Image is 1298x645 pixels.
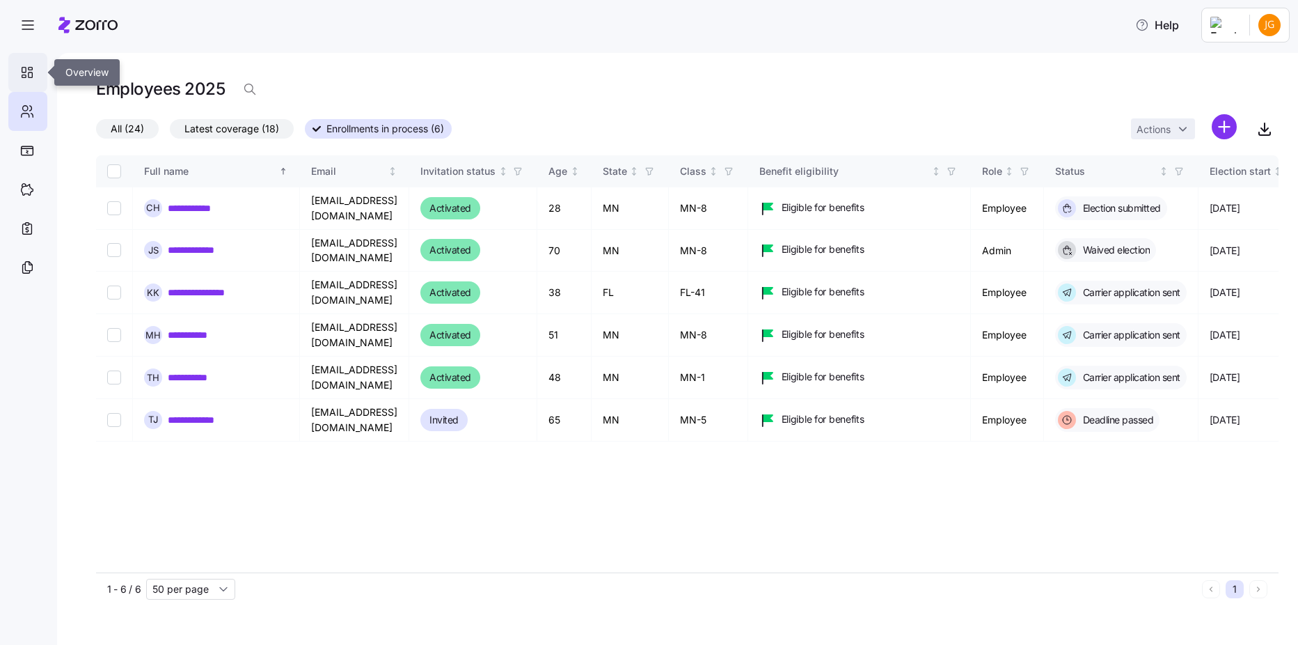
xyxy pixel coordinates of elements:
[1079,328,1180,342] span: Carrier application sent
[1079,286,1180,300] span: Carrier application sent
[537,272,592,314] td: 38
[592,155,669,187] th: StateNot sorted
[1198,155,1295,187] th: Election startNot sorted
[1273,166,1283,176] div: Not sorted
[147,373,159,382] span: T H
[971,314,1044,357] td: Employee
[146,203,160,212] span: C H
[148,415,158,424] span: T J
[1210,328,1240,342] span: [DATE]
[148,246,159,255] span: J S
[982,164,1002,179] div: Role
[537,399,592,441] td: 65
[429,412,459,428] span: Invited
[669,155,748,187] th: ClassNot sorted
[429,200,471,217] span: Activated
[1079,243,1150,257] span: Waived election
[782,412,864,426] span: Eligible for benefits
[300,357,409,399] td: [EMAIL_ADDRESS][DOMAIN_NAME]
[1055,164,1157,179] div: Status
[931,166,941,176] div: Not sorted
[537,314,592,357] td: 51
[971,155,1044,187] th: RoleNot sorted
[782,201,864,215] span: Eligible for benefits
[145,331,161,340] span: M H
[300,155,409,187] th: EmailNot sorted
[1210,17,1238,33] img: Employer logo
[1159,166,1169,176] div: Not sorted
[111,120,144,138] span: All (24)
[1210,413,1240,427] span: [DATE]
[1210,371,1240,384] span: [DATE]
[971,357,1044,399] td: Employee
[537,357,592,399] td: 48
[300,230,409,272] td: [EMAIL_ADDRESS][DOMAIN_NAME]
[971,399,1044,441] td: Employee
[669,399,748,441] td: MN-5
[184,120,279,138] span: Latest coverage (18)
[300,272,409,314] td: [EMAIL_ADDRESS][DOMAIN_NAME]
[1210,201,1240,215] span: [DATE]
[429,327,471,343] span: Activated
[1124,11,1190,39] button: Help
[1210,244,1240,258] span: [DATE]
[278,166,288,176] div: Sorted ascending
[388,166,397,176] div: Not sorted
[669,187,748,230] td: MN-8
[133,155,300,187] th: Full nameSorted ascending
[669,230,748,272] td: MN-8
[1202,580,1220,598] button: Previous page
[570,166,580,176] div: Not sorted
[971,272,1044,314] td: Employee
[429,284,471,301] span: Activated
[1249,580,1267,598] button: Next page
[1210,164,1271,179] div: Election start
[326,120,444,138] span: Enrollments in process (6)
[971,230,1044,272] td: Admin
[669,314,748,357] td: MN-8
[144,164,276,179] div: Full name
[782,242,864,256] span: Eligible for benefits
[96,78,225,100] h1: Employees 2025
[782,285,864,299] span: Eligible for benefits
[107,164,121,178] input: Select all records
[1079,201,1161,215] span: Election submitted
[107,328,121,342] input: Select record 4
[1226,580,1244,598] button: 1
[107,243,121,257] input: Select record 2
[107,201,121,215] input: Select record 1
[420,164,496,179] div: Invitation status
[680,164,706,179] div: Class
[971,187,1044,230] td: Employee
[147,288,159,297] span: K K
[669,272,748,314] td: FL-41
[537,230,592,272] td: 70
[1004,166,1014,176] div: Not sorted
[1079,413,1154,427] span: Deadline passed
[548,164,567,179] div: Age
[592,314,669,357] td: MN
[1212,114,1237,139] svg: add icon
[107,286,121,300] input: Select record 3
[429,369,471,386] span: Activated
[409,155,537,187] th: Invitation statusNot sorted
[669,357,748,399] td: MN-1
[592,357,669,399] td: MN
[1137,125,1171,134] span: Actions
[300,399,409,441] td: [EMAIL_ADDRESS][DOMAIN_NAME]
[107,582,141,596] span: 1 - 6 / 6
[498,166,508,176] div: Not sorted
[300,187,409,230] td: [EMAIL_ADDRESS][DOMAIN_NAME]
[300,314,409,357] td: [EMAIL_ADDRESS][DOMAIN_NAME]
[603,164,627,179] div: State
[1131,118,1195,139] button: Actions
[429,242,471,258] span: Activated
[1135,17,1179,33] span: Help
[311,164,386,179] div: Email
[107,371,121,384] input: Select record 5
[1044,155,1198,187] th: StatusNot sorted
[782,370,864,384] span: Eligible for benefits
[537,187,592,230] td: 28
[592,230,669,272] td: MN
[709,166,718,176] div: Not sorted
